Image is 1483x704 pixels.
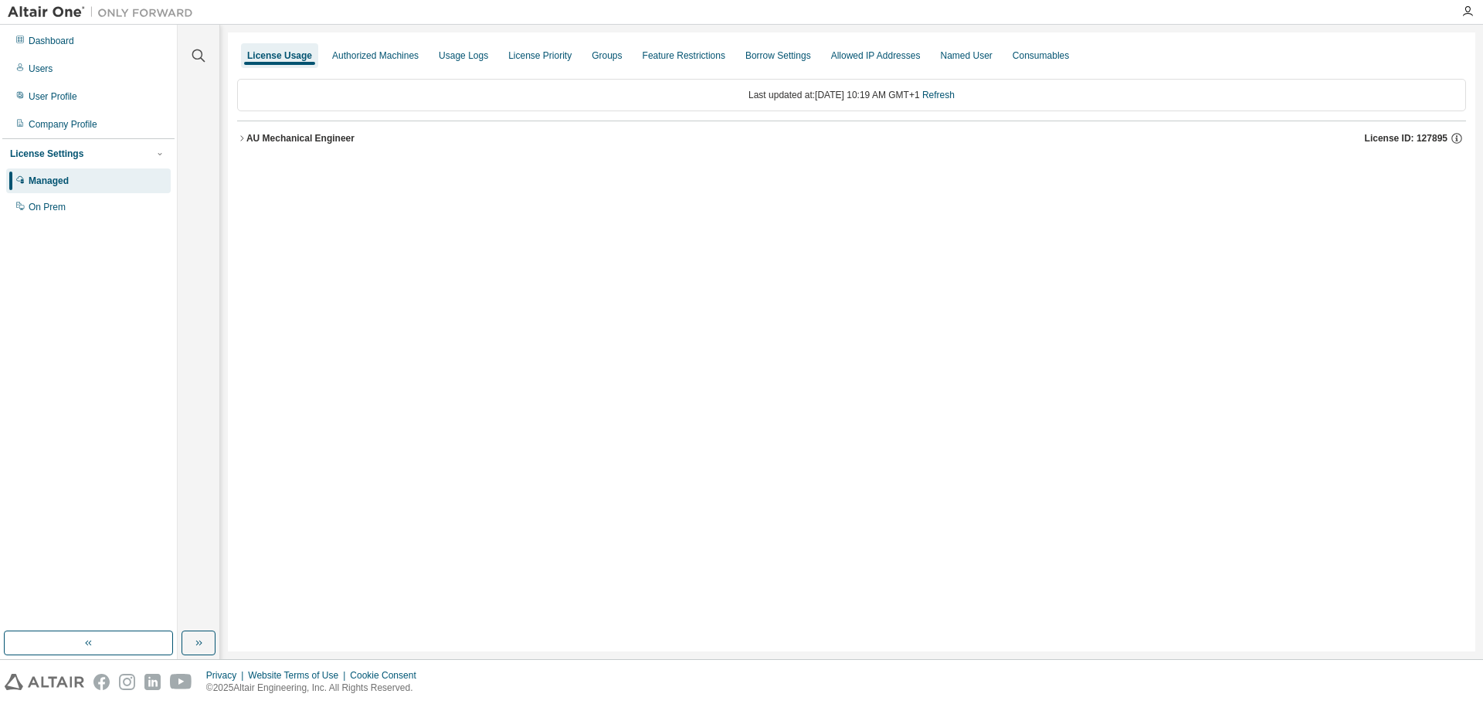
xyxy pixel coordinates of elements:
div: Website Terms of Use [248,669,350,682]
div: User Profile [29,90,77,103]
span: License ID: 127895 [1365,132,1447,145]
div: License Priority [508,49,572,62]
div: License Usage [247,49,312,62]
img: instagram.svg [119,674,135,690]
div: Usage Logs [439,49,488,62]
img: youtube.svg [170,674,192,690]
button: AU Mechanical EngineerLicense ID: 127895 [237,121,1466,155]
div: AU Mechanical Engineer [246,132,355,145]
img: altair_logo.svg [5,674,84,690]
div: Last updated at: [DATE] 10:19 AM GMT+1 [237,79,1466,111]
div: Privacy [206,669,248,682]
div: Users [29,63,53,75]
div: Groups [592,49,622,62]
div: Managed [29,175,69,187]
div: Authorized Machines [332,49,419,62]
div: Cookie Consent [350,669,425,682]
div: Consumables [1013,49,1069,62]
div: Dashboard [29,35,74,47]
img: facebook.svg [93,674,110,690]
p: © 2025 Altair Engineering, Inc. All Rights Reserved. [206,682,426,695]
img: Altair One [8,5,201,20]
a: Refresh [922,90,955,100]
div: License Settings [10,148,83,160]
div: Named User [940,49,992,62]
div: On Prem [29,201,66,213]
img: linkedin.svg [144,674,161,690]
div: Allowed IP Addresses [831,49,921,62]
div: Borrow Settings [745,49,811,62]
div: Feature Restrictions [643,49,725,62]
div: Company Profile [29,118,97,131]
